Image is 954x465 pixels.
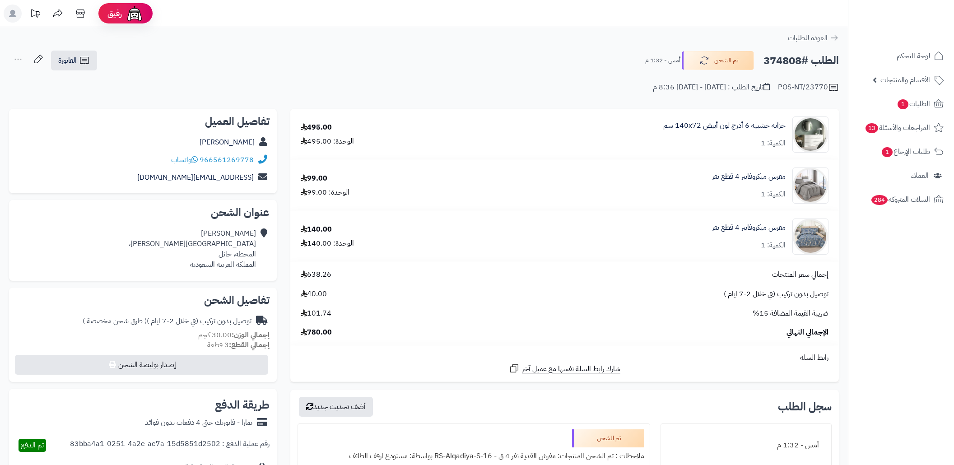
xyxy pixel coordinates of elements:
[788,33,839,43] a: العودة للطلبات
[793,167,828,204] img: 1748259351-1-90x90.jpg
[303,447,644,465] div: ملاحظات : تم الشحن المنتجات: مفرش القدية نفر 4 ق - RS-Alqadiya-S-16 بواسطة: مستودع ارفف الطائف
[299,397,373,417] button: أضف تحديث جديد
[854,141,949,163] a: طلبات الإرجاع1
[294,353,835,363] div: رابط السلة
[509,363,620,374] a: شارك رابط السلة نفسها مع عميل آخر
[15,355,268,375] button: إصدار بوليصة الشحن
[229,339,270,350] strong: إجمالي القطع:
[865,121,930,134] span: المراجعات والأسئلة
[83,316,251,326] div: توصيل بدون تركيب (في خلال 2-7 ايام )
[58,55,77,66] span: الفاتورة
[198,330,270,340] small: 30.00 كجم
[70,439,270,452] div: رقم عملية الدفع : 83bba4a1-0251-4a2e-ae7a-15d5851d2502
[772,270,828,280] span: إجمالي سعر المنتجات
[301,308,331,319] span: 101.74
[854,165,949,186] a: العملاء
[207,339,270,350] small: 3 قطعة
[854,117,949,139] a: المراجعات والأسئلة13
[301,187,349,198] div: الوحدة: 99.00
[145,418,252,428] div: تمارا - فاتورتك حتى 4 دفعات بدون فوائد
[653,82,770,93] div: تاريخ الطلب : [DATE] - [DATE] 8:36 م
[778,82,839,93] div: POS-NT/23770
[200,137,255,148] a: [PERSON_NAME]
[682,51,754,70] button: تم الشحن
[137,172,254,183] a: [EMAIL_ADDRESS][DOMAIN_NAME]
[712,223,786,233] a: مفرش ميكروفايبر 4 قطع نفر
[761,189,786,200] div: الكمية: 1
[51,51,97,70] a: الفاتورة
[763,51,839,70] h2: الطلب #374808
[854,189,949,210] a: السلات المتروكة284
[301,122,332,133] div: 495.00
[866,123,878,133] span: 13
[232,330,270,340] strong: إجمالي الوزن:
[107,8,122,19] span: رفيق
[16,207,270,218] h2: عنوان الشحن
[171,154,198,165] a: واتساب
[788,33,828,43] span: العودة للطلبات
[898,99,908,109] span: 1
[301,270,331,280] span: 638.26
[301,136,354,147] div: الوحدة: 495.00
[870,193,930,206] span: السلات المتروكة
[753,308,828,319] span: ضريبة القيمة المضافة 15%
[129,228,256,270] div: [PERSON_NAME] [GEOGRAPHIC_DATA][PERSON_NAME]، المحطه، حائل المملكة العربية السعودية
[663,121,786,131] a: خزانة خشبية 6 أدرج لون أبيض 140x72 سم
[881,145,930,158] span: طلبات الإرجاع
[301,289,327,299] span: 40.00
[854,45,949,67] a: لوحة التحكم
[301,238,354,249] div: الوحدة: 140.00
[761,240,786,251] div: الكمية: 1
[761,138,786,149] div: الكمية: 1
[645,56,680,65] small: أمس - 1:32 م
[522,364,620,374] span: شارك رابط السلة نفسها مع عميل آخر
[880,74,930,86] span: الأقسام والمنتجات
[572,429,644,447] div: تم الشحن
[712,172,786,182] a: مفرش ميكروفايبر 4 قطع نفر
[871,195,888,205] span: 284
[666,437,826,454] div: أمس - 1:32 م
[83,316,147,326] span: ( طرق شحن مخصصة )
[301,327,332,338] span: 780.00
[778,401,832,412] h3: سجل الطلب
[301,224,332,235] div: 140.00
[897,50,930,62] span: لوحة التحكم
[724,289,828,299] span: توصيل بدون تركيب (في خلال 2-7 ايام )
[882,147,893,157] span: 1
[911,169,929,182] span: العملاء
[24,5,47,25] a: تحديثات المنصة
[897,98,930,110] span: الطلبات
[126,5,144,23] img: ai-face.png
[786,327,828,338] span: الإجمالي النهائي
[793,219,828,255] img: 1754376635-1-90x90.jpg
[301,173,327,184] div: 99.00
[793,116,828,153] img: 1746709299-1702541934053-68567865785768-1000x1000-90x90.jpg
[21,440,44,451] span: تم الدفع
[16,295,270,306] h2: تفاصيل الشحن
[854,93,949,115] a: الطلبات1
[215,400,270,410] h2: طريقة الدفع
[16,116,270,127] h2: تفاصيل العميل
[200,154,254,165] a: 966561269778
